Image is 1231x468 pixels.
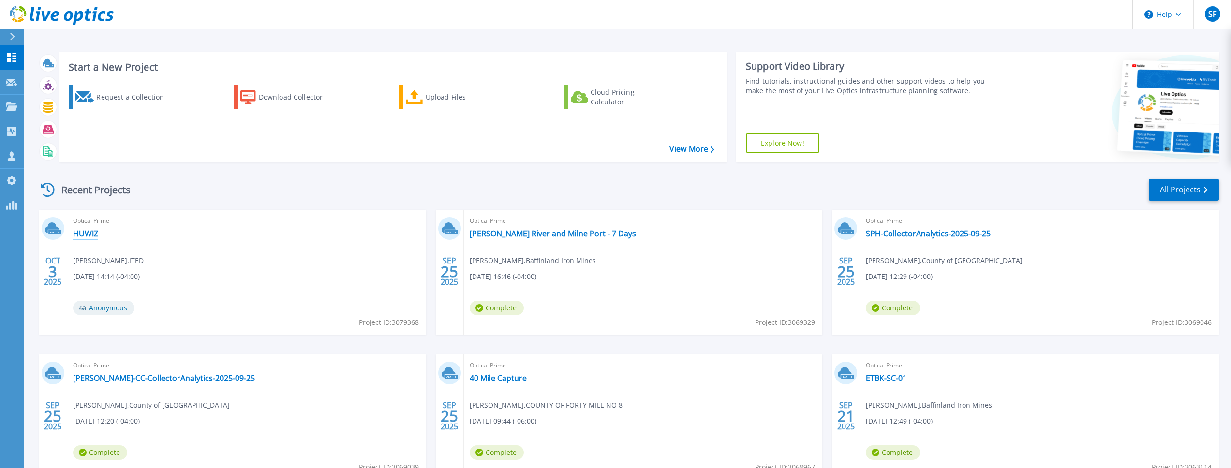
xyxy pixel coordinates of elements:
a: Download Collector [234,85,341,109]
h3: Start a New Project [69,62,714,73]
div: Download Collector [259,88,336,107]
div: OCT 2025 [44,254,62,289]
span: [DATE] 12:29 (-04:00) [866,271,933,282]
a: Request a Collection [69,85,177,109]
span: [DATE] 09:44 (-06:00) [470,416,536,426]
a: ETBK-SC-01 [866,373,907,383]
a: Upload Files [399,85,507,109]
span: Complete [866,301,920,315]
span: Project ID: 3079368 [359,317,419,328]
a: Explore Now! [746,133,819,153]
div: Request a Collection [96,88,174,107]
span: [PERSON_NAME] , ITED [73,255,144,266]
div: Upload Files [426,88,503,107]
span: Optical Prime [73,216,420,226]
div: Recent Projects [37,178,144,202]
div: SEP 2025 [440,398,459,434]
span: Complete [470,445,524,460]
span: Project ID: 3069046 [1152,317,1212,328]
span: Optical Prime [470,216,817,226]
span: 25 [441,267,458,276]
div: SEP 2025 [837,254,855,289]
span: Complete [470,301,524,315]
a: View More [669,145,714,154]
span: [DATE] 12:49 (-04:00) [866,416,933,426]
div: Find tutorials, instructional guides and other support videos to help you make the most of your L... [746,76,995,96]
span: 3 [48,267,57,276]
span: 25 [837,267,855,276]
span: Optical Prime [866,216,1213,226]
span: [DATE] 16:46 (-04:00) [470,271,536,282]
span: [PERSON_NAME] , County of [GEOGRAPHIC_DATA] [73,400,230,410]
a: [PERSON_NAME] River and Milne Port - 7 Days [470,229,636,238]
div: SEP 2025 [44,398,62,434]
div: SEP 2025 [440,254,459,289]
span: 25 [44,412,61,420]
div: Support Video Library [746,60,995,73]
span: Project ID: 3069329 [755,317,815,328]
a: [PERSON_NAME]-CC-CollectorAnalytics-2025-09-25 [73,373,255,383]
span: [DATE] 14:14 (-04:00) [73,271,140,282]
a: HUWIZ [73,229,98,238]
span: [DATE] 12:20 (-04:00) [73,416,140,426]
span: 25 [441,412,458,420]
div: Cloud Pricing Calculator [591,88,668,107]
span: 21 [837,412,855,420]
span: Complete [866,445,920,460]
a: All Projects [1149,179,1219,201]
span: SF [1208,10,1216,18]
span: Anonymous [73,301,134,315]
span: Optical Prime [866,360,1213,371]
span: [PERSON_NAME] , COUNTY OF FORTY MILE NO 8 [470,400,623,410]
div: SEP 2025 [837,398,855,434]
a: Cloud Pricing Calculator [564,85,672,109]
span: [PERSON_NAME] , Baffinland Iron Mines [470,255,596,266]
span: [PERSON_NAME] , Baffinland Iron Mines [866,400,992,410]
span: Optical Prime [470,360,817,371]
span: [PERSON_NAME] , County of [GEOGRAPHIC_DATA] [866,255,1023,266]
span: Complete [73,445,127,460]
a: SPH-CollectorAnalytics-2025-09-25 [866,229,991,238]
a: 40 Mile Capture [470,373,527,383]
span: Optical Prime [73,360,420,371]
